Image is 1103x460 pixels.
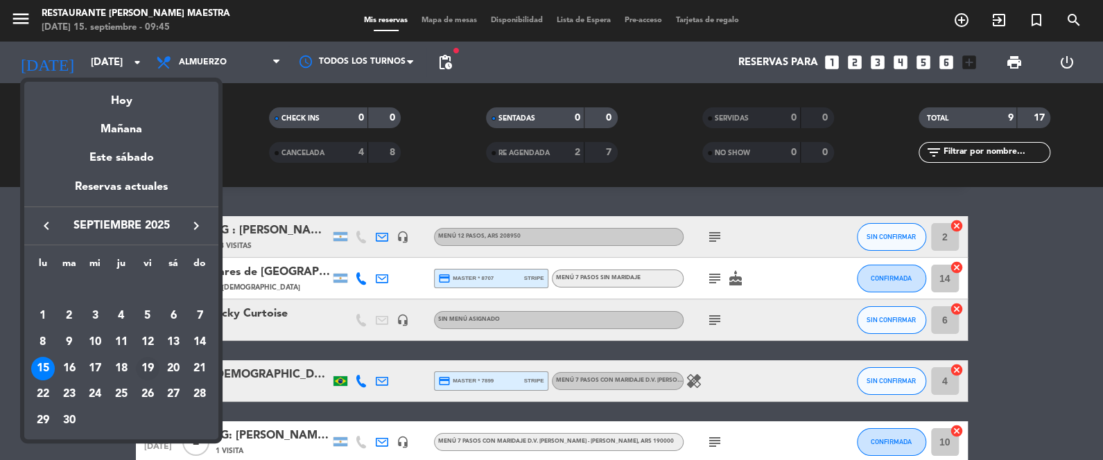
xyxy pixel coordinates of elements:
[108,303,134,329] td: 4 de septiembre de 2025
[110,304,133,328] div: 4
[188,304,211,328] div: 7
[58,382,81,406] div: 23
[188,357,211,380] div: 21
[162,304,185,328] div: 6
[108,355,134,382] td: 18 de septiembre de 2025
[110,382,133,406] div: 25
[30,256,56,277] th: lunes
[188,382,211,406] div: 28
[83,304,107,328] div: 3
[30,355,56,382] td: 15 de septiembre de 2025
[30,381,56,407] td: 22 de septiembre de 2025
[161,329,187,355] td: 13 de septiembre de 2025
[56,407,82,434] td: 30 de septiembre de 2025
[56,381,82,407] td: 23 de septiembre de 2025
[161,303,187,329] td: 6 de septiembre de 2025
[161,256,187,277] th: sábado
[24,110,218,139] div: Mañana
[30,329,56,355] td: 8 de septiembre de 2025
[136,382,159,406] div: 26
[38,218,55,234] i: keyboard_arrow_left
[56,256,82,277] th: martes
[83,382,107,406] div: 24
[30,303,56,329] td: 1 de septiembre de 2025
[161,355,187,382] td: 20 de septiembre de 2025
[186,256,213,277] th: domingo
[31,409,55,432] div: 29
[31,357,55,380] div: 15
[108,381,134,407] td: 25 de septiembre de 2025
[82,381,108,407] td: 24 de septiembre de 2025
[56,303,82,329] td: 2 de septiembre de 2025
[24,82,218,110] div: Hoy
[162,382,185,406] div: 27
[59,217,184,235] span: septiembre 2025
[161,381,187,407] td: 27 de septiembre de 2025
[56,355,82,382] td: 16 de septiembre de 2025
[162,357,185,380] div: 20
[136,330,159,354] div: 12
[188,330,211,354] div: 14
[58,409,81,432] div: 30
[82,303,108,329] td: 3 de septiembre de 2025
[186,381,213,407] td: 28 de septiembre de 2025
[134,329,161,355] td: 12 de septiembre de 2025
[31,382,55,406] div: 22
[186,303,213,329] td: 7 de septiembre de 2025
[186,329,213,355] td: 14 de septiembre de 2025
[31,304,55,328] div: 1
[31,330,55,354] div: 8
[58,304,81,328] div: 2
[58,330,81,354] div: 9
[34,217,59,235] button: keyboard_arrow_left
[186,355,213,382] td: 21 de septiembre de 2025
[30,277,213,303] td: SEP.
[108,256,134,277] th: jueves
[134,256,161,277] th: viernes
[136,357,159,380] div: 19
[30,407,56,434] td: 29 de septiembre de 2025
[162,330,185,354] div: 13
[134,381,161,407] td: 26 de septiembre de 2025
[82,355,108,382] td: 17 de septiembre de 2025
[56,329,82,355] td: 9 de septiembre de 2025
[134,303,161,329] td: 5 de septiembre de 2025
[134,355,161,382] td: 19 de septiembre de 2025
[184,217,209,235] button: keyboard_arrow_right
[188,218,205,234] i: keyboard_arrow_right
[136,304,159,328] div: 5
[82,329,108,355] td: 10 de septiembre de 2025
[110,357,133,380] div: 18
[58,357,81,380] div: 16
[82,256,108,277] th: miércoles
[108,329,134,355] td: 11 de septiembre de 2025
[83,357,107,380] div: 17
[24,178,218,206] div: Reservas actuales
[110,330,133,354] div: 11
[24,139,218,177] div: Este sábado
[83,330,107,354] div: 10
